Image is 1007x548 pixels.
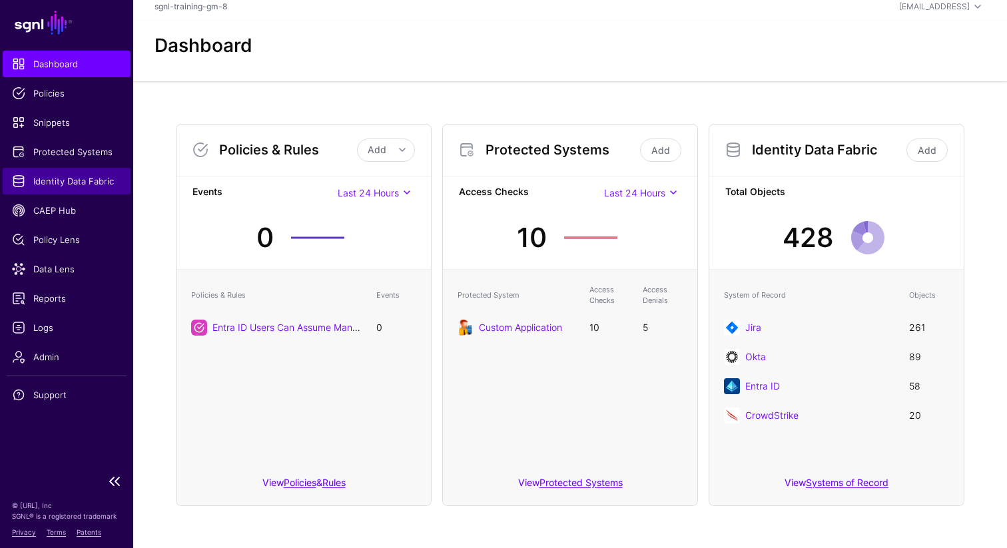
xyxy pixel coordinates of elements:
[12,174,121,188] span: Identity Data Fabric
[902,313,956,342] td: 261
[3,80,131,107] a: Policies
[12,528,36,536] a: Privacy
[583,313,636,342] td: 10
[451,278,583,313] th: Protected System
[12,500,121,511] p: © [URL], Inc
[745,410,799,421] a: CrowdStrike
[370,313,423,342] td: 0
[12,116,121,129] span: Snippets
[3,168,131,194] a: Identity Data Fabric
[902,372,956,401] td: 58
[902,278,956,313] th: Objects
[517,218,547,258] div: 10
[458,320,474,336] img: svg+xml;base64,PHN2ZyB3aWR0aD0iOTgiIGhlaWdodD0iMTIyIiB2aWV3Qm94PSIwIDAgOTggMTIyIiBmaWxsPSJub25lIi...
[3,285,131,312] a: Reports
[3,138,131,165] a: Protected Systems
[8,8,125,37] a: SGNL
[338,187,399,198] span: Last 24 Hours
[12,233,121,246] span: Policy Lens
[724,349,740,365] img: svg+xml;base64,PHN2ZyB3aWR0aD0iNjQiIGhlaWdodD0iNjQiIHZpZXdCb3g9IjAgMCA2NCA2NCIgZmlsbD0ibm9uZSIgeG...
[284,477,316,488] a: Policies
[12,350,121,364] span: Admin
[12,87,121,100] span: Policies
[583,278,636,313] th: Access Checks
[192,184,338,201] strong: Events
[12,321,121,334] span: Logs
[370,278,423,313] th: Events
[443,467,697,505] div: View
[806,477,888,488] a: Systems of Record
[77,528,101,536] a: Patents
[322,477,346,488] a: Rules
[3,226,131,253] a: Policy Lens
[899,1,970,13] div: [EMAIL_ADDRESS]
[12,262,121,276] span: Data Lens
[640,138,681,162] a: Add
[717,278,902,313] th: System of Record
[3,109,131,136] a: Snippets
[902,401,956,430] td: 20
[184,278,370,313] th: Policies & Rules
[256,218,274,258] div: 0
[47,528,66,536] a: Terms
[724,320,740,336] img: svg+xml;base64,PHN2ZyB3aWR0aD0iNjQiIGhlaWdodD0iNjQiIHZpZXdCb3g9IjAgMCA2NCA2NCIgZmlsbD0ibm9uZSIgeG...
[368,144,386,155] span: Add
[3,197,131,224] a: CAEP Hub
[709,467,964,505] div: View
[212,322,400,333] a: Entra ID Users Can Assume Managed Roles
[3,256,131,282] a: Data Lens
[725,184,948,201] strong: Total Objects
[479,322,562,333] a: Custom Application
[12,57,121,71] span: Dashboard
[3,344,131,370] a: Admin
[12,204,121,217] span: CAEP Hub
[459,184,604,201] strong: Access Checks
[745,351,766,362] a: Okta
[539,477,623,488] a: Protected Systems
[752,142,904,158] h3: Identity Data Fabric
[604,187,665,198] span: Last 24 Hours
[636,313,689,342] td: 5
[12,145,121,158] span: Protected Systems
[724,408,740,423] img: svg+xml;base64,PHN2ZyB3aWR0aD0iNjQiIGhlaWdodD0iNjQiIHZpZXdCb3g9IjAgMCA2NCA2NCIgZmlsbD0ibm9uZSIgeG...
[745,322,761,333] a: Jira
[155,35,252,57] h2: Dashboard
[3,314,131,341] a: Logs
[906,138,948,162] a: Add
[12,292,121,305] span: Reports
[155,1,227,11] a: sgnl-training-gm-8
[219,142,357,158] h3: Policies & Rules
[486,142,637,158] h3: Protected Systems
[12,511,121,521] p: SGNL® is a registered trademark
[745,380,780,392] a: Entra ID
[724,378,740,394] img: svg+xml;base64,PHN2ZyB3aWR0aD0iNjQiIGhlaWdodD0iNjQiIHZpZXdCb3g9IjAgMCA2NCA2NCIgZmlsbD0ibm9uZSIgeG...
[3,51,131,77] a: Dashboard
[902,342,956,372] td: 89
[783,218,834,258] div: 428
[636,278,689,313] th: Access Denials
[176,467,431,505] div: View &
[12,388,121,402] span: Support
